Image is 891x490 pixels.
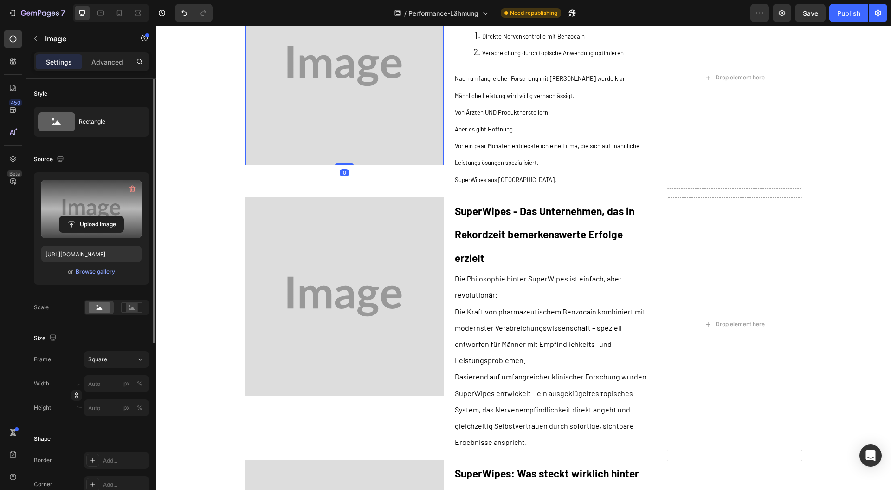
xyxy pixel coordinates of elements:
[34,456,52,464] div: Border
[134,402,145,413] button: px
[41,246,142,262] input: https://example.com/image.jpg
[559,48,608,55] div: Drop element here
[137,404,142,412] div: %
[79,111,136,132] div: Rectangle
[68,266,73,277] span: or
[91,57,123,67] p: Advanced
[34,435,51,443] div: Shape
[45,33,124,44] p: Image
[298,248,465,273] span: Die Philosophie hinter SuperWipes ist einfach, aber revolutionär:
[298,178,478,238] strong: SuperWipes - Das Unternehmen, das in Rekordzeit bemerkenswerte Erfolge erzielt
[298,49,471,56] span: Nach umfangreicher Forschung mit [PERSON_NAME] wurde klar:
[803,9,818,17] span: Save
[103,457,147,465] div: Add...
[326,23,467,31] span: Verabreichung durch topische Anwendung optimieren
[34,480,52,489] div: Corner
[89,171,287,370] img: 1080x1080
[298,281,489,339] span: Die Kraft von pharmazeutischem Benzocain kombiniert mit modernster Verabreichungswissenschaft – s...
[121,378,132,389] button: %
[59,216,124,233] button: Upload Image
[46,57,72,67] p: Settings
[34,90,47,98] div: Style
[510,9,557,17] span: Need republishing
[837,8,860,18] div: Publish
[298,99,358,107] span: Aber es gibt Hoffnung.
[134,378,145,389] button: px
[298,150,400,157] span: SuperWipes aus [GEOGRAPHIC_DATA].
[88,355,107,364] span: Square
[84,375,149,392] input: px%
[34,379,49,388] label: Width
[183,143,193,150] div: 0
[559,294,608,302] div: Drop element here
[123,379,130,388] div: px
[7,170,22,177] div: Beta
[298,116,483,140] span: Vor ein paar Monaten entdeckte ich eine Firma, die sich auf männliche Leistungslösungen spezialis...
[4,4,69,22] button: 7
[103,481,147,489] div: Add...
[795,4,826,22] button: Save
[298,66,418,73] span: Männliche Leistung wird völlig vernachlässigt.
[34,153,66,166] div: Source
[76,268,115,276] div: Browse gallery
[859,444,882,467] div: Open Intercom Messenger
[84,351,149,368] button: Square
[298,83,394,90] span: Von Ärzten UND Produktherstellern.
[34,332,58,345] div: Size
[829,4,868,22] button: Publish
[75,267,116,276] button: Browse gallery
[34,303,49,312] div: Scale
[34,355,51,364] label: Frame
[298,441,483,477] strong: SuperWipes: Was steckt wirklich hinter den Ergebnissen?
[34,404,51,412] label: Height
[121,402,132,413] button: %
[404,8,407,18] span: /
[123,404,130,412] div: px
[9,99,22,106] div: 450
[175,4,213,22] div: Undo/Redo
[408,8,478,18] span: Performance-Lähmung
[84,399,149,416] input: px%
[156,26,891,490] iframe: Design area
[326,7,428,14] span: Direkte Nervenkontrolle mit Benzocain
[137,379,142,388] div: %
[61,7,65,19] p: 7
[298,346,490,420] span: Basierend auf umfangreicher klinischer Forschung wurden SuperWipes entwickelt – ein ausgeklügelte...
